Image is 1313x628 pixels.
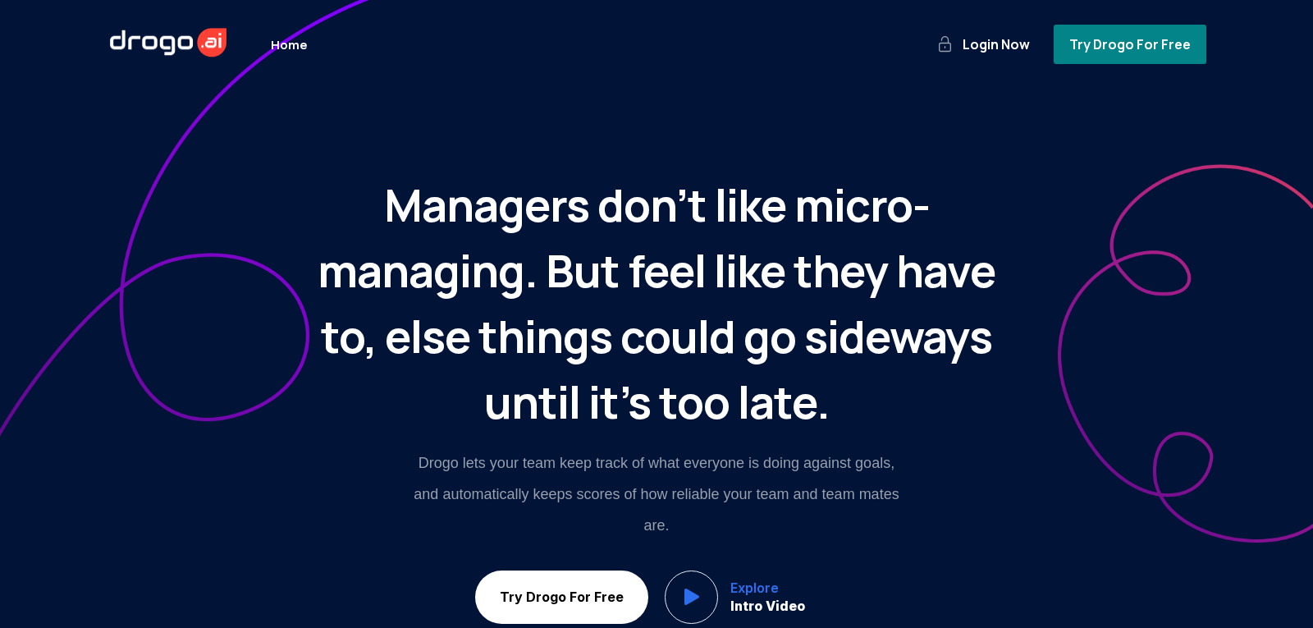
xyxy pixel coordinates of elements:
img: play Icon [684,589,700,605]
p: Drogo lets your team keep track of what everyone is doing against goals, and automatically keeps ... [410,448,903,542]
span: Intro Video [730,579,805,615]
span: Try Drogo For Free [496,589,628,605]
button: Try Drogo For Free [475,571,648,624]
img: Drogo [107,25,230,61]
span: Explore [730,579,805,597]
img: lock icon [939,36,951,53]
h2: Managers don’t like micro-managing. But feel like they have to, else things could go sideways unt... [300,172,1013,435]
span: Login Now [959,35,1033,53]
button: play IconExploreIntro Video [665,571,838,624]
button: lock iconLogin Now [939,25,1033,64]
button: Try Drogo For Free [1054,25,1206,64]
span: Try Drogo For Free [1066,35,1194,53]
a: Home [267,27,312,62]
